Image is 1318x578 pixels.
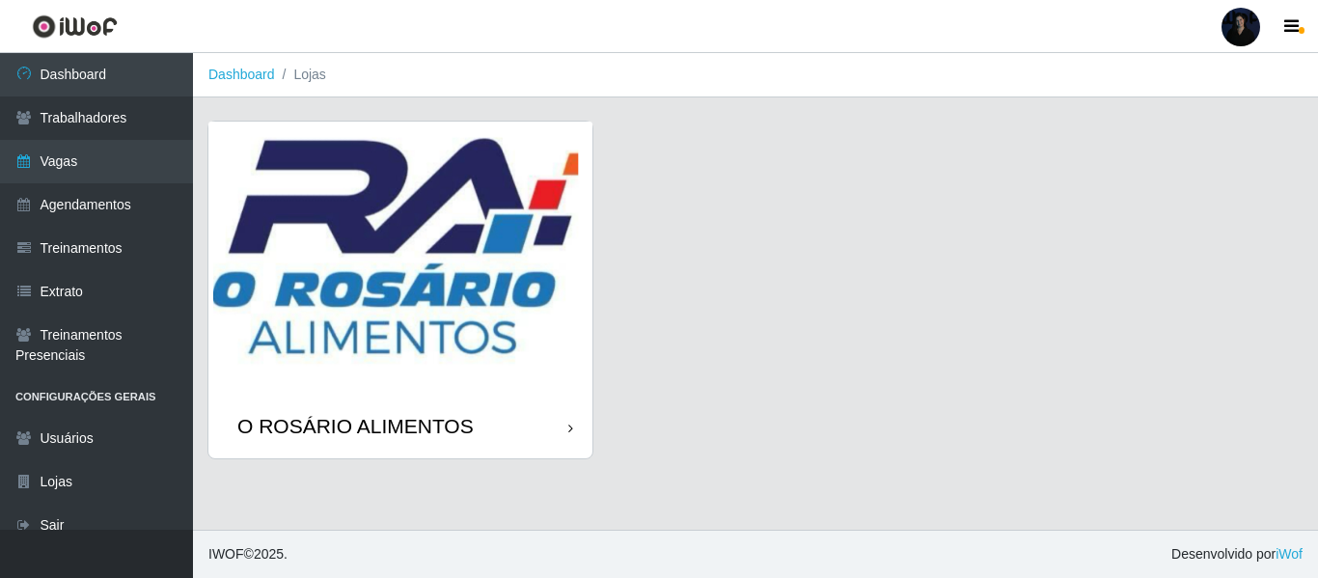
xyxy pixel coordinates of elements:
[237,414,474,438] div: O ROSÁRIO ALIMENTOS
[275,65,326,85] li: Lojas
[208,122,592,458] a: O ROSÁRIO ALIMENTOS
[193,53,1318,97] nav: breadcrumb
[32,14,118,39] img: CoreUI Logo
[1171,544,1303,564] span: Desenvolvido por
[208,122,592,395] img: cardImg
[1276,546,1303,562] a: iWof
[208,546,244,562] span: IWOF
[208,67,275,82] a: Dashboard
[208,544,288,564] span: © 2025 .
